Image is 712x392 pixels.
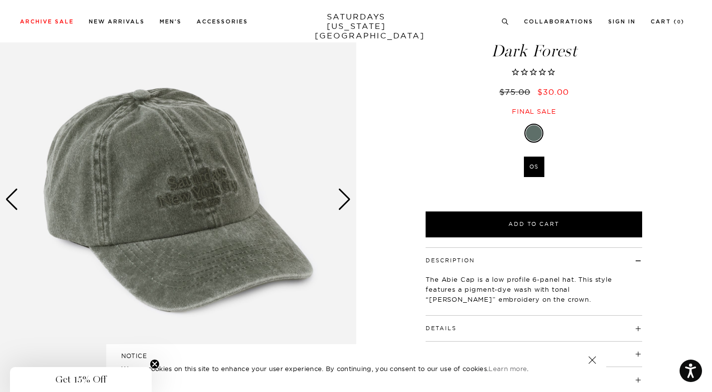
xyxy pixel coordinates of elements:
[338,189,351,210] div: Next slide
[424,67,644,78] span: Rated 0.0 out of 5 stars 0 reviews
[121,364,556,374] p: We use cookies on this site to enhance your user experience. By continuing, you consent to our us...
[315,12,397,40] a: SATURDAYS[US_STATE][GEOGRAPHIC_DATA]
[677,20,681,24] small: 0
[524,157,544,177] label: OS
[150,359,160,369] button: Close teaser
[426,258,475,263] button: Description
[89,19,145,24] a: New Arrivals
[499,87,534,97] del: $75.00
[55,374,106,386] span: Get 15% Off
[424,7,644,59] h1: Abie Pigment Dyed Cotton Hat
[424,43,644,59] span: Dark Forest
[524,19,593,24] a: Collaborations
[608,19,636,24] a: Sign In
[10,367,152,392] div: Get 15% OffClose teaser
[651,19,685,24] a: Cart (0)
[426,274,642,304] p: The Abie Cap is a low profile 6-panel hat. This style features a pigment-dye wash with tonal “[PE...
[426,211,642,237] button: Add to Cart
[160,19,182,24] a: Men's
[20,19,74,24] a: Archive Sale
[121,352,591,361] h5: NOTICE
[424,107,644,116] div: Final sale
[5,189,18,210] div: Previous slide
[537,87,569,97] span: $30.00
[197,19,248,24] a: Accessories
[426,326,457,331] button: Details
[488,365,527,373] a: Learn more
